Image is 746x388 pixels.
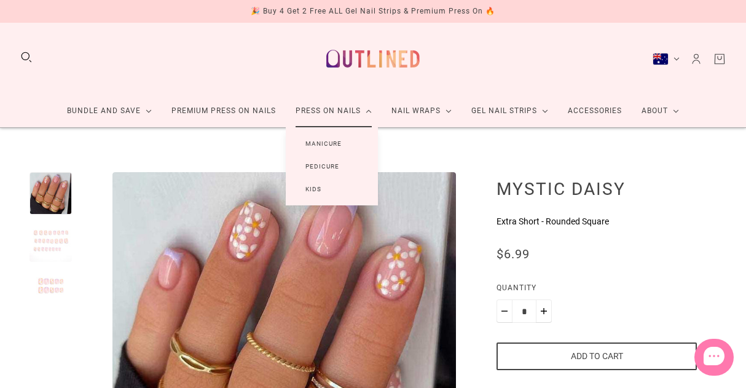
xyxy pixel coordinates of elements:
a: Manicure [286,132,361,155]
a: Cart [713,52,726,66]
button: Add to cart [497,342,697,370]
a: Kids [286,178,341,200]
label: Quantity [497,282,697,299]
button: Australia [653,53,680,65]
a: Accessories [558,95,632,127]
a: About [632,95,689,127]
button: Plus [536,299,552,323]
a: Outlined [319,33,427,85]
h1: Mystic Daisy [497,178,697,199]
a: Nail Wraps [382,95,461,127]
button: Minus [497,299,512,323]
a: Gel Nail Strips [461,95,558,127]
a: Account [689,52,703,66]
button: Search [20,50,33,64]
span: $6.99 [497,247,530,261]
a: Pedicure [286,155,359,178]
a: Bundle and Save [57,95,162,127]
a: Premium Press On Nails [162,95,286,127]
p: Extra Short - Rounded Square [497,215,697,228]
a: Press On Nails [286,95,382,127]
div: 🎉 Buy 4 Get 2 Free ALL Gel Nail Strips & Premium Press On 🔥 [251,5,495,18]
